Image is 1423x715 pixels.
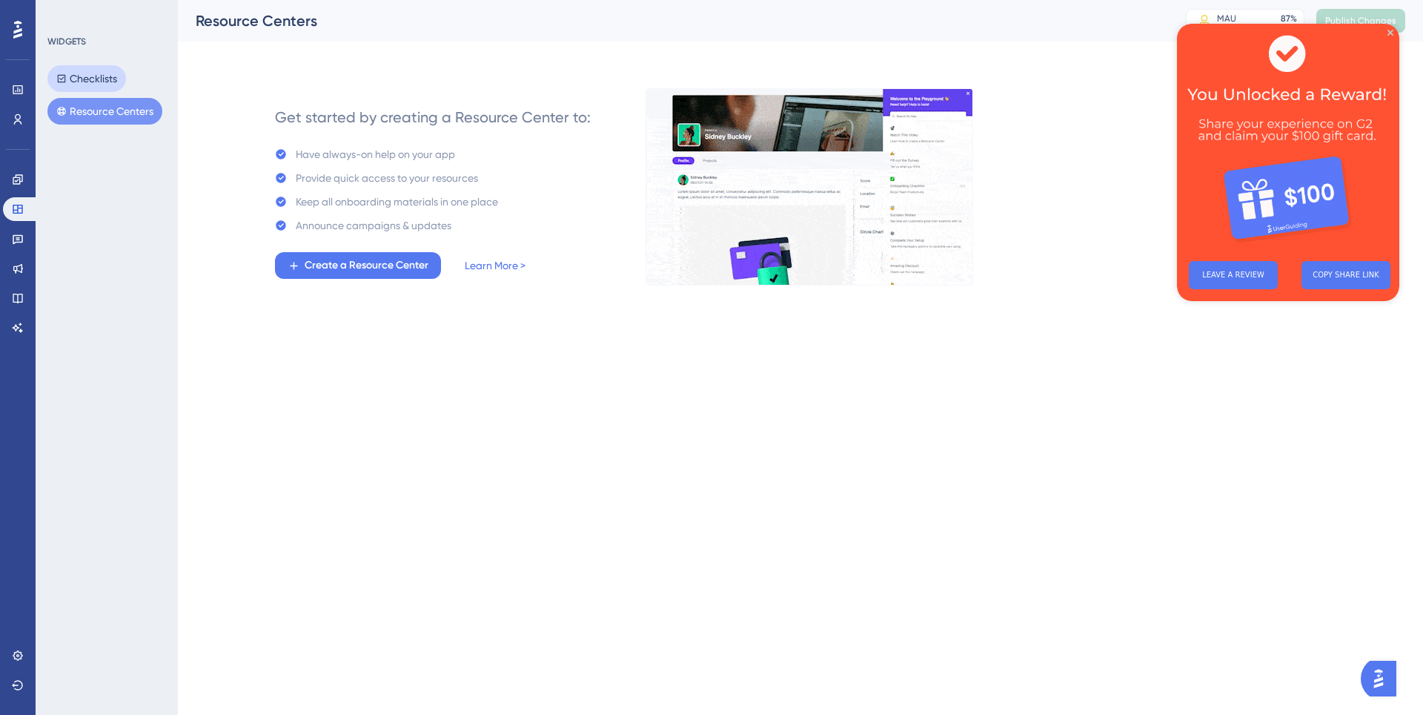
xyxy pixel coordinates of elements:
button: Publish Changes [1316,9,1405,33]
div: Close Preview [210,6,216,12]
div: Get started by creating a Resource Center to: [275,107,591,128]
button: Resource Centers [47,98,162,125]
div: Keep all onboarding materials in one place [296,193,498,211]
div: Announce campaigns & updates [296,217,451,234]
div: Have always-on help on your app [296,145,455,163]
img: 0356d1974f90e2cc51a660023af54dec.gif [646,88,973,286]
button: Checklists [47,65,126,92]
span: Publish Changes [1325,15,1396,27]
button: LEAVE A REVIEW [12,237,101,266]
div: 87 % [1281,13,1297,24]
button: COPY SHARE LINK [125,237,213,266]
div: Provide quick access to your resources [296,169,478,187]
iframe: UserGuiding AI Assistant Launcher [1361,656,1405,701]
span: Create a Resource Center [305,257,428,274]
button: Create a Resource Center [275,252,441,279]
div: WIDGETS [47,36,86,47]
div: Resource Centers [196,10,1149,31]
a: Learn More > [465,257,525,274]
div: MAU [1217,13,1236,24]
